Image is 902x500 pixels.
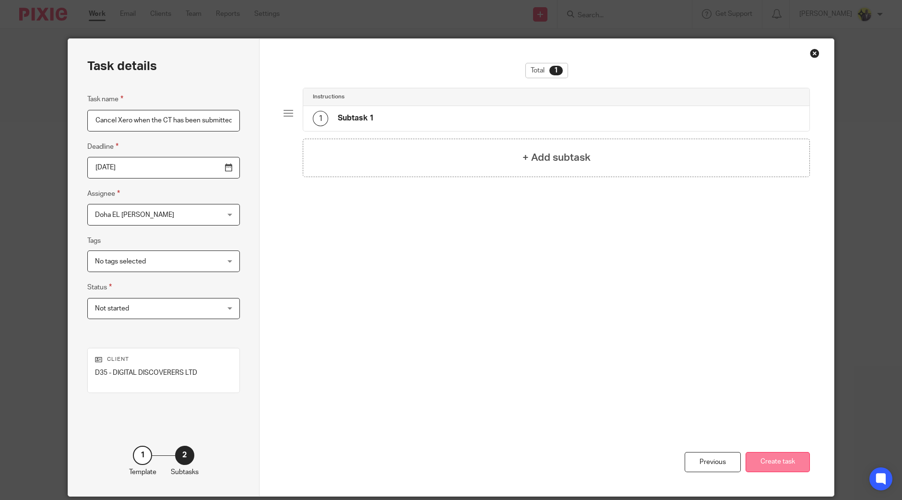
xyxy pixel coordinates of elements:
h2: Task details [87,58,157,74]
div: 1 [549,66,563,75]
label: Assignee [87,188,120,199]
div: 2 [175,446,194,465]
span: Not started [95,305,129,312]
div: 1 [133,446,152,465]
div: 1 [313,111,328,126]
input: Pick a date [87,157,240,179]
span: No tags selected [95,258,146,265]
label: Status [87,282,112,293]
label: Tags [87,236,101,246]
div: Close this dialog window [810,48,819,58]
p: Subtasks [171,467,199,477]
div: Previous [685,452,741,473]
button: Create task [746,452,810,473]
input: Task name [87,110,240,131]
span: Doha EL [PERSON_NAME] [95,212,174,218]
label: Deadline [87,141,119,152]
h4: Subtask 1 [338,113,374,123]
label: Task name [87,94,123,105]
p: Client [95,356,232,363]
p: Template [129,467,156,477]
h4: Instructions [313,93,344,101]
h4: + Add subtask [522,150,591,165]
div: Total [525,63,568,78]
p: D35 - DIGITAL DISCOVERERS LTD [95,368,232,378]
